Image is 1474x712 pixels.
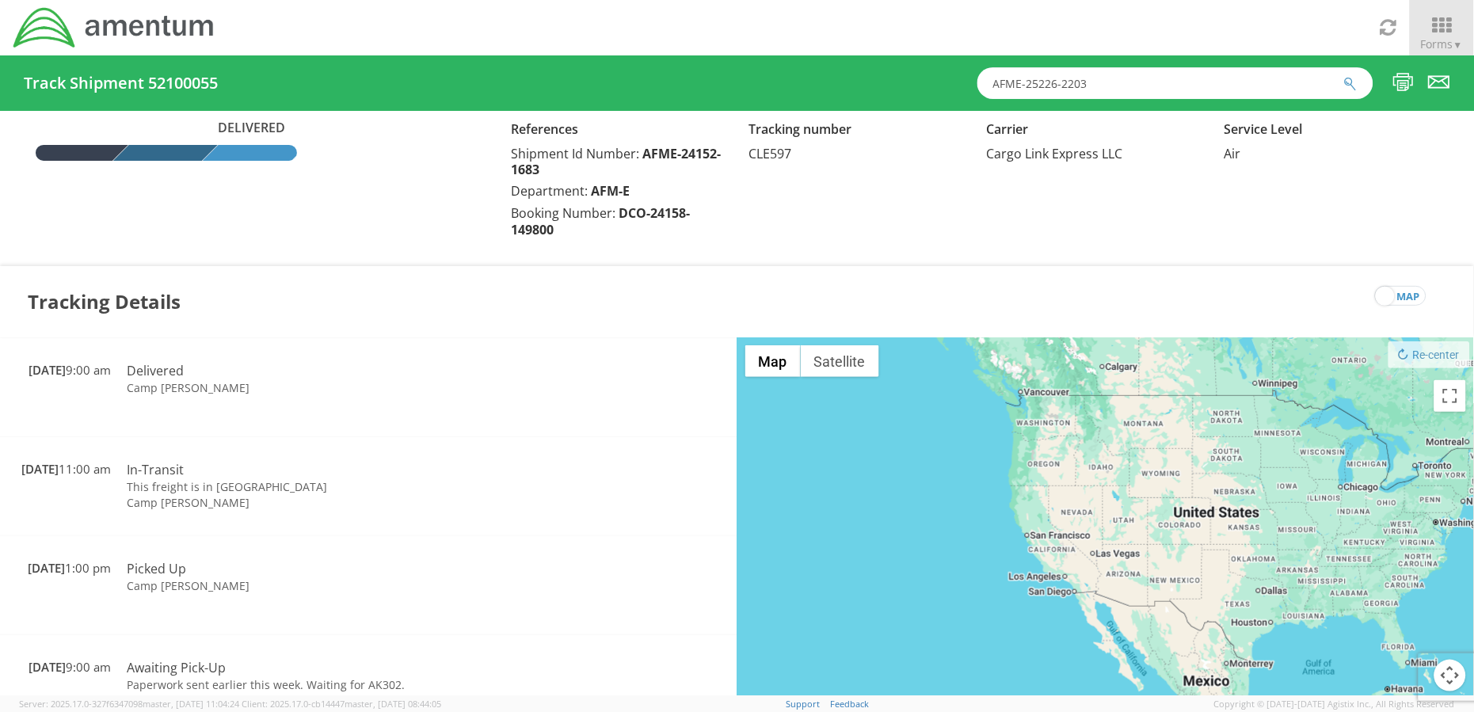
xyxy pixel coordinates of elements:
td: Camp [PERSON_NAME] [119,380,553,396]
td: Camp [PERSON_NAME] [119,495,553,511]
span: [DATE] [21,461,59,477]
span: CLE597 [748,145,791,162]
button: Toggle fullscreen view [1434,380,1466,412]
td: This freight is in [GEOGRAPHIC_DATA] [119,479,553,495]
span: Client: 2025.17.0-cb14447 [242,698,441,710]
span: 9:00 am [29,659,111,675]
td: Camp [PERSON_NAME] [119,693,553,709]
span: master, [DATE] 11:04:24 [143,698,239,710]
span: [DATE] [29,362,66,378]
span: map [1397,287,1420,307]
td: Camp [PERSON_NAME] [119,578,553,594]
img: dyn-intl-logo-049831509241104b2a82.png [12,6,216,50]
span: ▼ [1453,38,1463,51]
span: DCO-24158-149800 [511,204,690,238]
span: In-Transit [127,461,184,478]
span: Forms [1421,36,1463,51]
span: Air [1225,145,1241,162]
span: Delivered [210,119,297,137]
button: Show satellite imagery [801,345,879,377]
span: Server: 2025.17.0-327f6347098 [19,698,239,710]
h5: References [511,123,725,137]
span: 1:00 pm [28,560,111,576]
a: Support [787,698,821,710]
span: Picked Up [127,560,186,577]
span: Copyright © [DATE]-[DATE] Agistix Inc., All Rights Reserved [1214,698,1455,710]
span: [DATE] [29,659,66,675]
h5: Carrier [987,123,1201,137]
span: 11:00 am [21,461,111,477]
h5: Service Level [1225,123,1438,137]
a: Feedback [831,698,870,710]
span: Booking Number: [511,204,615,222]
input: Shipment, Tracking or Reference Number (at least 4 chars) [977,67,1373,99]
h4: Track Shipment 52100055 [24,74,218,92]
h5: Tracking number [748,123,962,137]
button: Show street map [745,345,801,377]
span: AFME-24152-1683 [511,145,721,179]
h3: Tracking Details [28,266,181,337]
td: Paperwork sent earlier this week. Waiting for AK302. [119,677,553,693]
span: Shipment Id Number: [511,145,639,162]
span: AFM-E [591,182,630,200]
span: master, [DATE] 08:44:05 [345,698,441,710]
span: Department: [511,182,588,200]
span: [DATE] [28,560,65,576]
span: Delivered [127,362,184,379]
span: Awaiting Pick-Up [127,659,226,676]
span: 9:00 am [29,362,111,378]
button: Re-center [1388,341,1470,368]
span: Cargo Link Express LLC [987,145,1123,162]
